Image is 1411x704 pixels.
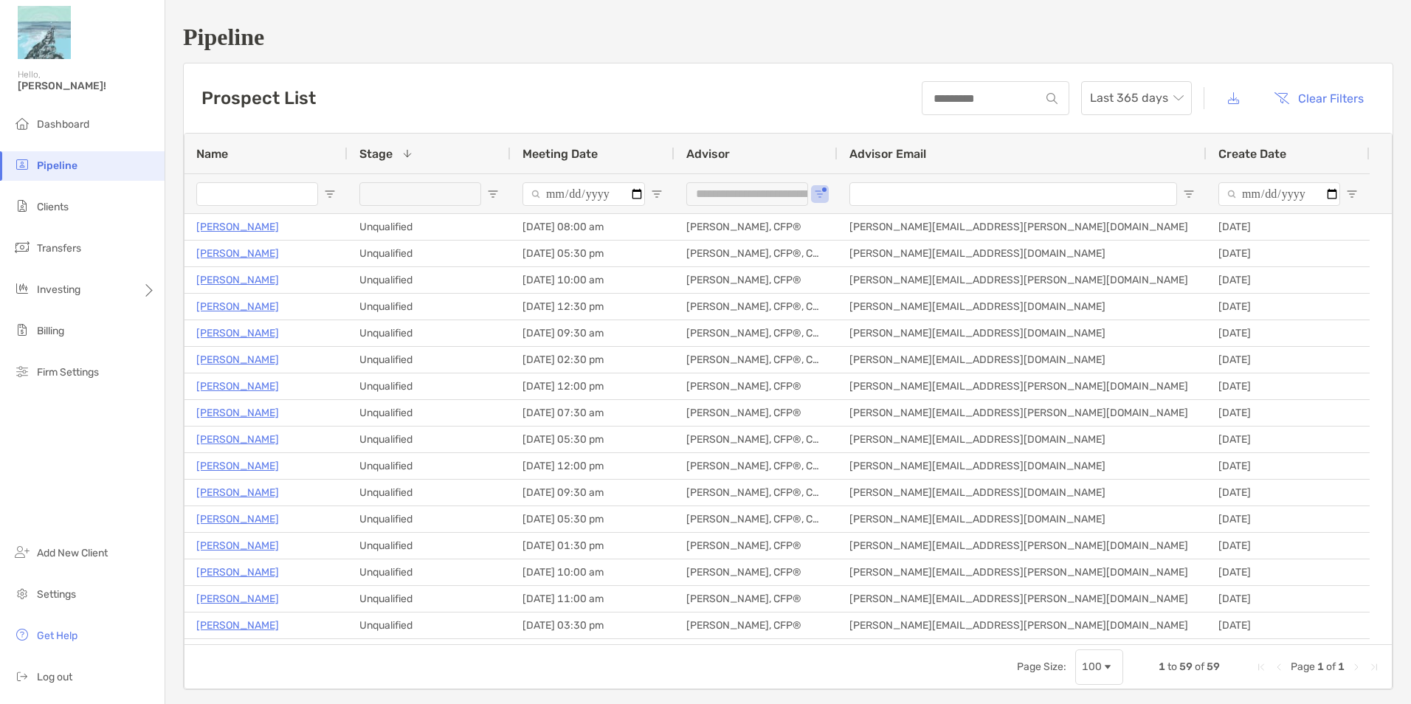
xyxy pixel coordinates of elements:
[1218,182,1340,206] input: Create Date Filter Input
[522,182,645,206] input: Meeting Date Filter Input
[37,588,76,601] span: Settings
[511,267,675,293] div: [DATE] 10:00 am
[1075,649,1123,685] div: Page Size
[348,533,511,559] div: Unqualified
[196,271,279,289] a: [PERSON_NAME]
[1207,241,1370,266] div: [DATE]
[13,114,31,132] img: dashboard icon
[1317,660,1324,673] span: 1
[348,347,511,373] div: Unqualified
[1350,661,1362,673] div: Next Page
[348,214,511,240] div: Unqualified
[675,294,838,320] div: [PERSON_NAME], CFP®, CHFC®, CDFA
[37,629,77,642] span: Get Help
[838,241,1207,266] div: [PERSON_NAME][EMAIL_ADDRESS][DOMAIN_NAME]
[511,559,675,585] div: [DATE] 10:00 am
[348,400,511,426] div: Unqualified
[1218,147,1286,161] span: Create Date
[675,453,838,479] div: [PERSON_NAME], CFP®, CHFC®, CDFA
[18,80,156,92] span: [PERSON_NAME]!
[359,147,393,161] span: Stage
[1167,660,1177,673] span: to
[13,156,31,173] img: pipeline icon
[348,320,511,346] div: Unqualified
[511,294,675,320] div: [DATE] 12:30 pm
[511,612,675,638] div: [DATE] 03:30 pm
[196,218,279,236] p: [PERSON_NAME]
[13,584,31,602] img: settings icon
[196,297,279,316] a: [PERSON_NAME]
[196,404,279,422] a: [PERSON_NAME]
[1207,559,1370,585] div: [DATE]
[838,480,1207,505] div: [PERSON_NAME][EMAIL_ADDRESS][DOMAIN_NAME]
[686,147,730,161] span: Advisor
[37,283,80,296] span: Investing
[1159,660,1165,673] span: 1
[511,533,675,559] div: [DATE] 01:30 pm
[13,667,31,685] img: logout icon
[196,510,279,528] a: [PERSON_NAME]
[838,612,1207,638] div: [PERSON_NAME][EMAIL_ADDRESS][PERSON_NAME][DOMAIN_NAME]
[675,214,838,240] div: [PERSON_NAME], CFP®
[838,586,1207,612] div: [PERSON_NAME][EMAIL_ADDRESS][PERSON_NAME][DOMAIN_NAME]
[18,6,71,59] img: Zoe Logo
[522,147,598,161] span: Meeting Date
[37,201,69,213] span: Clients
[675,427,838,452] div: [PERSON_NAME], CFP®, CHFC®, CDFA
[13,280,31,297] img: investing icon
[196,590,279,608] a: [PERSON_NAME]
[196,324,279,342] p: [PERSON_NAME]
[1368,661,1380,673] div: Last Page
[814,188,826,200] button: Open Filter Menu
[196,430,279,449] a: [PERSON_NAME]
[1207,586,1370,612] div: [DATE]
[838,267,1207,293] div: [PERSON_NAME][EMAIL_ADDRESS][PERSON_NAME][DOMAIN_NAME]
[13,362,31,380] img: firm-settings icon
[838,506,1207,532] div: [PERSON_NAME][EMAIL_ADDRESS][DOMAIN_NAME]
[1046,93,1058,104] img: input icon
[1207,373,1370,399] div: [DATE]
[1017,660,1066,673] div: Page Size:
[511,214,675,240] div: [DATE] 08:00 am
[196,643,279,661] p: [PERSON_NAME]
[1207,533,1370,559] div: [DATE]
[348,612,511,638] div: Unqualified
[196,377,279,396] a: [PERSON_NAME]
[838,400,1207,426] div: [PERSON_NAME][EMAIL_ADDRESS][PERSON_NAME][DOMAIN_NAME]
[37,242,81,255] span: Transfers
[196,244,279,263] a: [PERSON_NAME]
[511,639,675,665] div: [DATE] 11:00 am
[1255,661,1267,673] div: First Page
[1326,660,1336,673] span: of
[487,188,499,200] button: Open Filter Menu
[1207,347,1370,373] div: [DATE]
[511,347,675,373] div: [DATE] 02:30 pm
[511,400,675,426] div: [DATE] 07:30 am
[196,457,279,475] a: [PERSON_NAME]
[196,616,279,635] a: [PERSON_NAME]
[13,321,31,339] img: billing icon
[196,351,279,369] a: [PERSON_NAME]
[838,294,1207,320] div: [PERSON_NAME][EMAIL_ADDRESS][DOMAIN_NAME]
[348,480,511,505] div: Unqualified
[838,427,1207,452] div: [PERSON_NAME][EMAIL_ADDRESS][DOMAIN_NAME]
[675,506,838,532] div: [PERSON_NAME], CFP®, CHFC®, CDFA
[675,373,838,399] div: [PERSON_NAME], CFP®
[511,241,675,266] div: [DATE] 05:30 pm
[1346,188,1358,200] button: Open Filter Menu
[37,159,77,172] span: Pipeline
[651,188,663,200] button: Open Filter Menu
[13,626,31,643] img: get-help icon
[675,612,838,638] div: [PERSON_NAME], CFP®
[37,118,89,131] span: Dashboard
[348,241,511,266] div: Unqualified
[1207,612,1370,638] div: [DATE]
[675,241,838,266] div: [PERSON_NAME], CFP®, CHFC®, CDFA
[1207,427,1370,452] div: [DATE]
[196,483,279,502] p: [PERSON_NAME]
